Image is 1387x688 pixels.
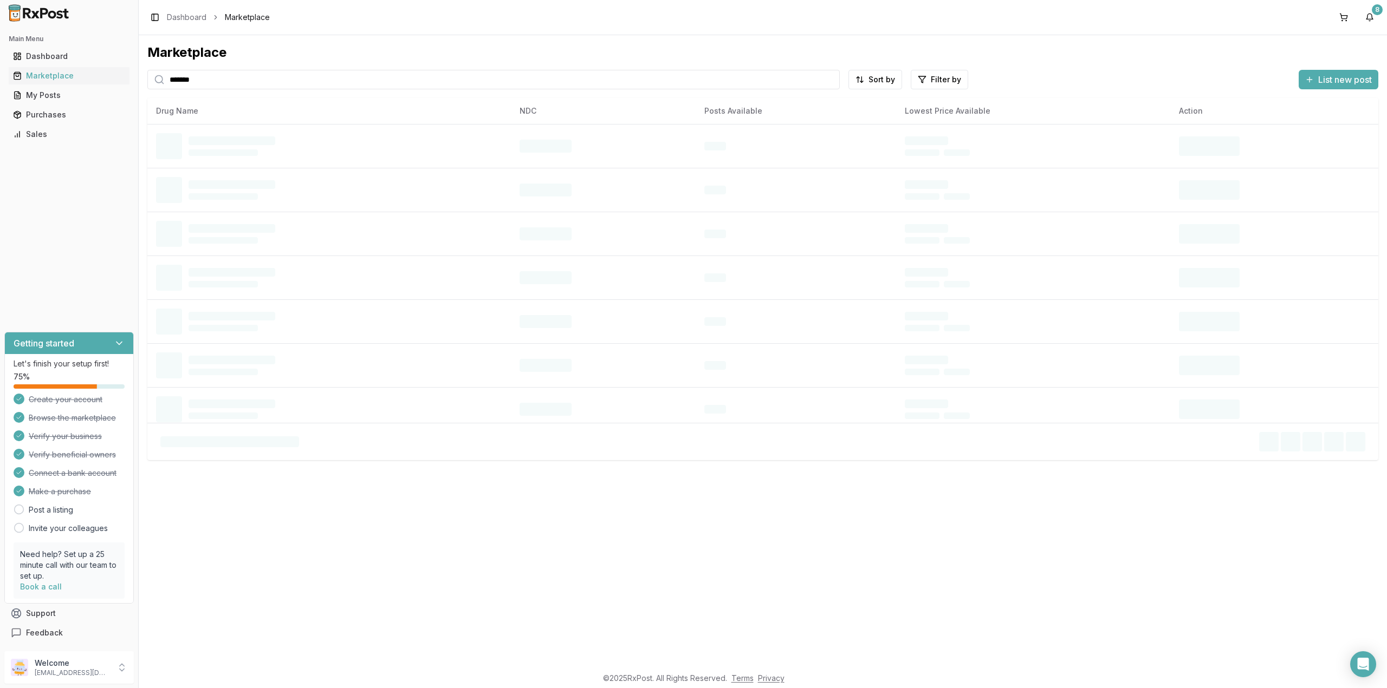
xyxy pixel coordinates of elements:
div: Marketplace [147,44,1378,61]
button: My Posts [4,87,134,104]
div: Purchases [13,109,125,120]
th: Posts Available [696,98,896,124]
img: RxPost Logo [4,4,74,22]
span: Filter by [931,74,961,85]
span: Make a purchase [29,486,91,497]
span: Connect a bank account [29,468,116,479]
span: Create your account [29,394,102,405]
button: Sales [4,126,134,143]
h2: Main Menu [9,35,129,43]
button: List new post [1299,70,1378,89]
div: Sales [13,129,125,140]
div: Dashboard [13,51,125,62]
div: Open Intercom Messenger [1350,651,1376,677]
a: My Posts [9,86,129,105]
img: User avatar [11,659,28,676]
p: Need help? Set up a 25 minute call with our team to set up. [20,549,118,581]
span: Verify your business [29,431,102,442]
button: Sort by [848,70,902,89]
button: Dashboard [4,48,134,65]
a: Invite your colleagues [29,523,108,534]
a: Post a listing [29,504,73,515]
span: Marketplace [225,12,270,23]
a: Marketplace [9,66,129,86]
a: Dashboard [167,12,206,23]
span: Browse the marketplace [29,412,116,423]
th: NDC [511,98,696,124]
p: Let's finish your setup first! [14,358,125,369]
a: Terms [731,673,754,683]
nav: breadcrumb [167,12,270,23]
button: Purchases [4,106,134,123]
button: Marketplace [4,67,134,84]
th: Drug Name [147,98,511,124]
a: List new post [1299,75,1378,86]
p: [EMAIL_ADDRESS][DOMAIN_NAME] [35,669,110,677]
a: Privacy [758,673,785,683]
button: Filter by [911,70,968,89]
span: Verify beneficial owners [29,449,116,460]
div: My Posts [13,90,125,101]
button: Feedback [4,623,134,643]
th: Action [1170,98,1378,124]
a: Sales [9,125,129,144]
span: Sort by [869,74,895,85]
span: List new post [1318,73,1372,86]
span: Feedback [26,627,63,638]
th: Lowest Price Available [896,98,1170,124]
div: Marketplace [13,70,125,81]
div: 8 [1372,4,1383,15]
a: Dashboard [9,47,129,66]
span: 75 % [14,371,30,382]
button: 8 [1361,9,1378,26]
button: Support [4,604,134,623]
a: Book a call [20,582,62,591]
a: Purchases [9,105,129,125]
p: Welcome [35,658,110,669]
h3: Getting started [14,337,74,350]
